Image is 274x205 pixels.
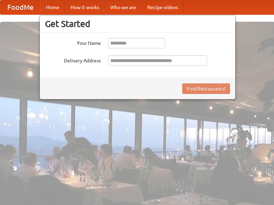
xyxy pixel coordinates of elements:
[45,55,101,64] label: Delivery Address
[45,19,230,29] h3: Get Started
[45,38,101,47] label: Your Name
[0,0,40,14] a: FoodMe
[182,83,230,94] button: Find Restaurants!
[40,0,65,14] a: Home
[65,0,105,14] a: How it works
[105,0,142,14] a: Who we are
[142,0,184,14] a: Recipe videos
